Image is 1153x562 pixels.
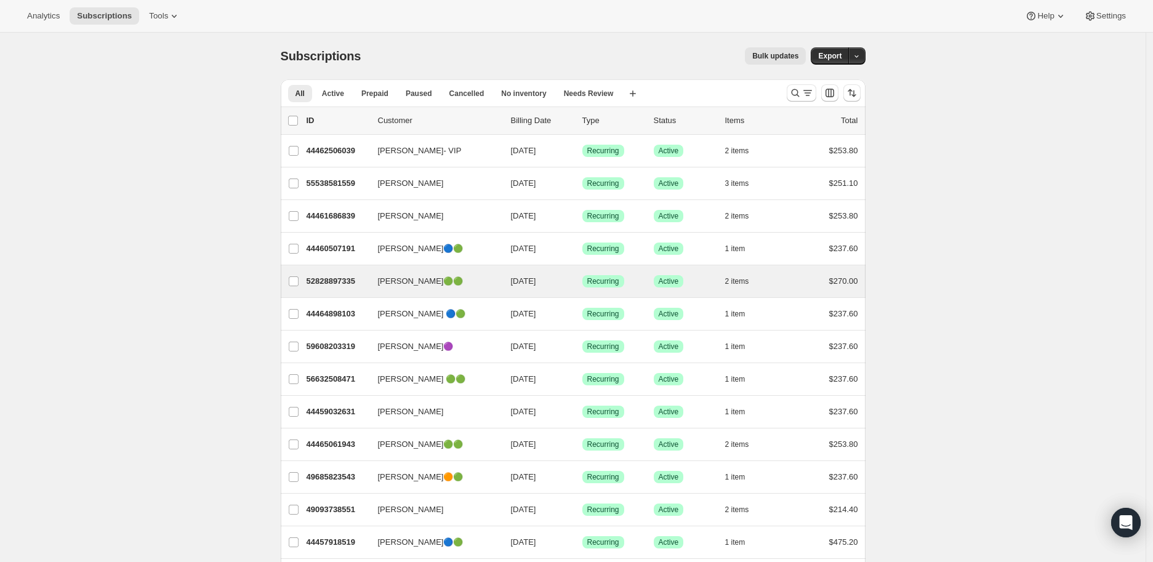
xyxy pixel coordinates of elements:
span: [DATE] [511,472,536,481]
span: Recurring [587,179,619,188]
button: [PERSON_NAME]🔵🟢 [371,239,494,259]
span: Active [659,276,679,286]
span: $237.60 [829,244,858,253]
button: 2 items [725,436,763,453]
div: 44465061943[PERSON_NAME]🟢🟢[DATE]SuccessRecurringSuccessActive2 items$253.80 [307,436,858,453]
button: 2 items [725,501,763,518]
span: [DATE] [511,374,536,383]
button: Tools [142,7,188,25]
span: Recurring [587,276,619,286]
span: All [295,89,305,98]
span: Active [659,407,679,417]
button: 2 items [725,207,763,225]
div: Type [582,114,644,127]
span: [DATE] [511,146,536,155]
span: Recurring [587,472,619,482]
div: 59608203319[PERSON_NAME]🟣[DATE]SuccessRecurringSuccessActive1 item$237.60 [307,338,858,355]
span: Recurring [587,309,619,319]
span: Help [1037,11,1054,21]
button: [PERSON_NAME] [371,402,494,422]
span: Recurring [587,244,619,254]
button: Sort the results [843,84,861,102]
button: Subscriptions [70,7,139,25]
span: [PERSON_NAME]- VIP [378,145,462,157]
span: [PERSON_NAME] [378,210,444,222]
button: [PERSON_NAME]🟢🟢 [371,271,494,291]
div: 49093738551[PERSON_NAME][DATE]SuccessRecurringSuccessActive2 items$214.40 [307,501,858,518]
button: [PERSON_NAME]🟠🟢 [371,467,494,487]
p: ID [307,114,368,127]
button: Analytics [20,7,67,25]
p: Total [841,114,858,127]
span: [PERSON_NAME]🟢🟢 [378,275,464,287]
button: 1 item [725,338,759,355]
button: [PERSON_NAME]🟣 [371,337,494,356]
span: Active [659,505,679,515]
p: Billing Date [511,114,572,127]
span: $237.60 [829,342,858,351]
span: 2 items [725,505,749,515]
span: Recurring [587,505,619,515]
span: 2 items [725,276,749,286]
button: [PERSON_NAME] [371,206,494,226]
span: Bulk updates [752,51,798,61]
span: [DATE] [511,407,536,416]
p: Status [654,114,715,127]
span: [PERSON_NAME]🟣 [378,340,454,353]
p: 44460507191 [307,243,368,255]
span: Export [818,51,842,61]
button: Help [1018,7,1074,25]
span: Recurring [587,440,619,449]
span: 1 item [725,374,745,384]
span: $237.60 [829,407,858,416]
span: Active [659,440,679,449]
span: [DATE] [511,440,536,449]
p: 59608203319 [307,340,368,353]
p: 55538581559 [307,177,368,190]
span: [PERSON_NAME] [378,177,444,190]
span: Recurring [587,211,619,221]
span: 1 item [725,537,745,547]
span: [PERSON_NAME]🔵🟢 [378,536,464,548]
span: [DATE] [511,276,536,286]
span: Active [659,244,679,254]
p: 56632508471 [307,373,368,385]
span: Recurring [587,537,619,547]
button: 1 item [725,305,759,323]
span: Recurring [587,146,619,156]
p: Customer [378,114,501,127]
span: [DATE] [511,244,536,253]
span: $214.40 [829,505,858,514]
div: 44459032631[PERSON_NAME][DATE]SuccessRecurringSuccessActive1 item$237.60 [307,403,858,420]
span: Recurring [587,407,619,417]
div: 52828897335[PERSON_NAME]🟢🟢[DATE]SuccessRecurringSuccessActive2 items$270.00 [307,273,858,290]
span: 1 item [725,472,745,482]
span: [DATE] [511,342,536,351]
span: [PERSON_NAME]🟠🟢 [378,471,464,483]
p: 49685823543 [307,471,368,483]
button: [PERSON_NAME] [371,174,494,193]
button: Search and filter results [787,84,816,102]
button: 2 items [725,142,763,159]
button: Settings [1077,7,1133,25]
span: Active [659,309,679,319]
div: 44461686839[PERSON_NAME][DATE]SuccessRecurringSuccessActive2 items$253.80 [307,207,858,225]
button: [PERSON_NAME] 🔵🟢 [371,304,494,324]
p: 44462506039 [307,145,368,157]
span: 1 item [725,244,745,254]
button: [PERSON_NAME]🟢🟢 [371,435,494,454]
button: Customize table column order and visibility [821,84,838,102]
div: 44457918519[PERSON_NAME]🔵🟢[DATE]SuccessRecurringSuccessActive1 item$475.20 [307,534,858,551]
span: Active [659,537,679,547]
span: [PERSON_NAME]🟢🟢 [378,438,464,451]
span: Active [322,89,344,98]
span: $253.80 [829,211,858,220]
p: 44459032631 [307,406,368,418]
div: 49685823543[PERSON_NAME]🟠🟢[DATE]SuccessRecurringSuccessActive1 item$237.60 [307,468,858,486]
div: 44464898103[PERSON_NAME] 🔵🟢[DATE]SuccessRecurringSuccessActive1 item$237.60 [307,305,858,323]
span: Active [659,374,679,384]
span: Subscriptions [281,49,361,63]
span: 1 item [725,342,745,351]
span: Tools [149,11,168,21]
button: 2 items [725,273,763,290]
